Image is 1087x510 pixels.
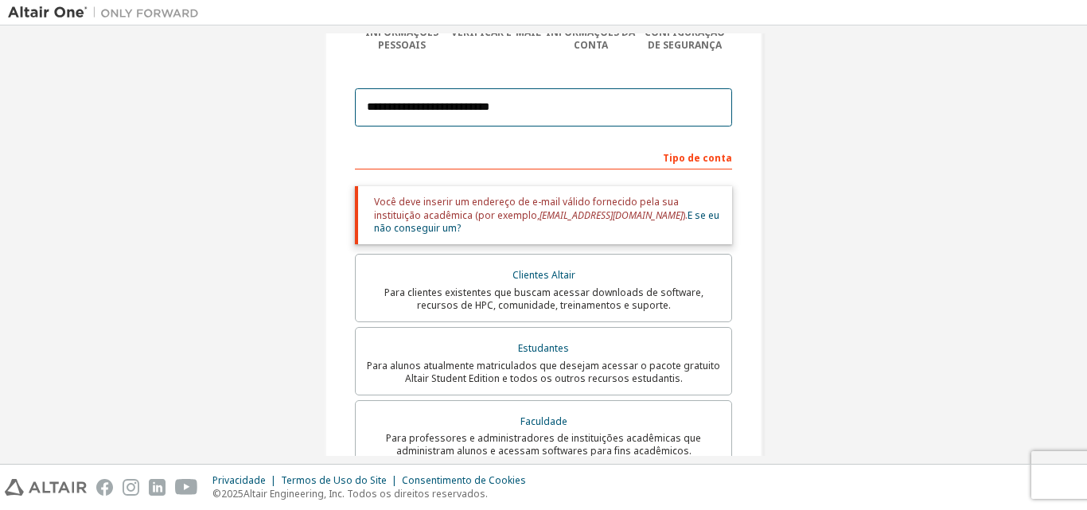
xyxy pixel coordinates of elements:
font: Para clientes existentes que buscam acessar downloads de software, recursos de HPC, comunidade, t... [384,286,703,312]
font: ). [683,208,688,222]
img: facebook.svg [96,479,113,496]
font: Você deve inserir um endereço de e-mail válido fornecido pela sua instituição acadêmica (por exem... [374,195,679,221]
font: [EMAIL_ADDRESS][DOMAIN_NAME] [540,208,683,222]
font: Estudantes [518,341,569,355]
a: E se eu não conseguir um? [374,208,719,235]
font: © [212,487,221,500]
font: Informações pessoais [365,25,438,52]
img: Altair Um [8,5,207,21]
font: Tipo de conta [663,151,732,165]
font: 2025 [221,487,244,500]
img: instagram.svg [123,479,139,496]
font: Para alunos atualmente matriculados que desejam acessar o pacote gratuito Altair Student Edition ... [367,359,720,385]
img: youtube.svg [175,479,198,496]
font: Informações da conta [546,25,635,52]
img: altair_logo.svg [5,479,87,496]
font: Para professores e administradores de instituições acadêmicas que administram alunos e acessam so... [386,431,701,457]
img: linkedin.svg [149,479,166,496]
font: Faculdade [520,415,567,428]
font: Clientes Altair [512,268,575,282]
font: Configuração de segurança [645,25,725,52]
font: Termos de Uso do Site [281,473,387,487]
font: Consentimento de Cookies [402,473,526,487]
font: Altair Engineering, Inc. Todos os direitos reservados. [244,487,488,500]
font: Privacidade [212,473,266,487]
